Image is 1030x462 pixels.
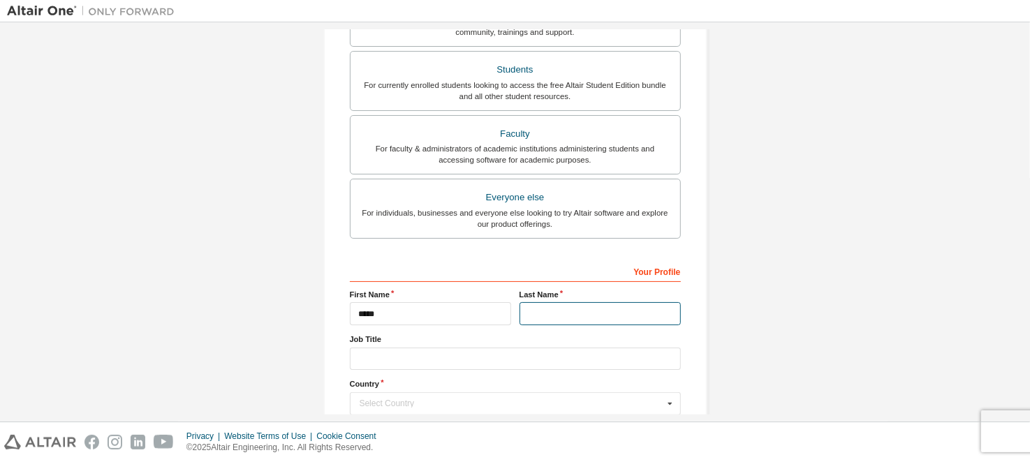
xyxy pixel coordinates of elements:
[359,143,672,165] div: For faculty & administrators of academic institutions administering students and accessing softwa...
[7,4,182,18] img: Altair One
[350,334,681,345] label: Job Title
[359,80,672,102] div: For currently enrolled students looking to access the free Altair Student Edition bundle and all ...
[186,431,224,442] div: Privacy
[186,442,385,454] p: © 2025 Altair Engineering, Inc. All Rights Reserved.
[224,431,316,442] div: Website Terms of Use
[520,289,681,300] label: Last Name
[84,435,99,449] img: facebook.svg
[359,207,672,230] div: For individuals, businesses and everyone else looking to try Altair software and explore our prod...
[4,435,76,449] img: altair_logo.svg
[350,378,681,389] label: Country
[131,435,145,449] img: linkedin.svg
[359,60,672,80] div: Students
[350,289,511,300] label: First Name
[316,431,384,442] div: Cookie Consent
[350,260,681,282] div: Your Profile
[108,435,122,449] img: instagram.svg
[359,124,672,144] div: Faculty
[154,435,174,449] img: youtube.svg
[359,188,672,207] div: Everyone else
[360,399,663,408] div: Select Country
